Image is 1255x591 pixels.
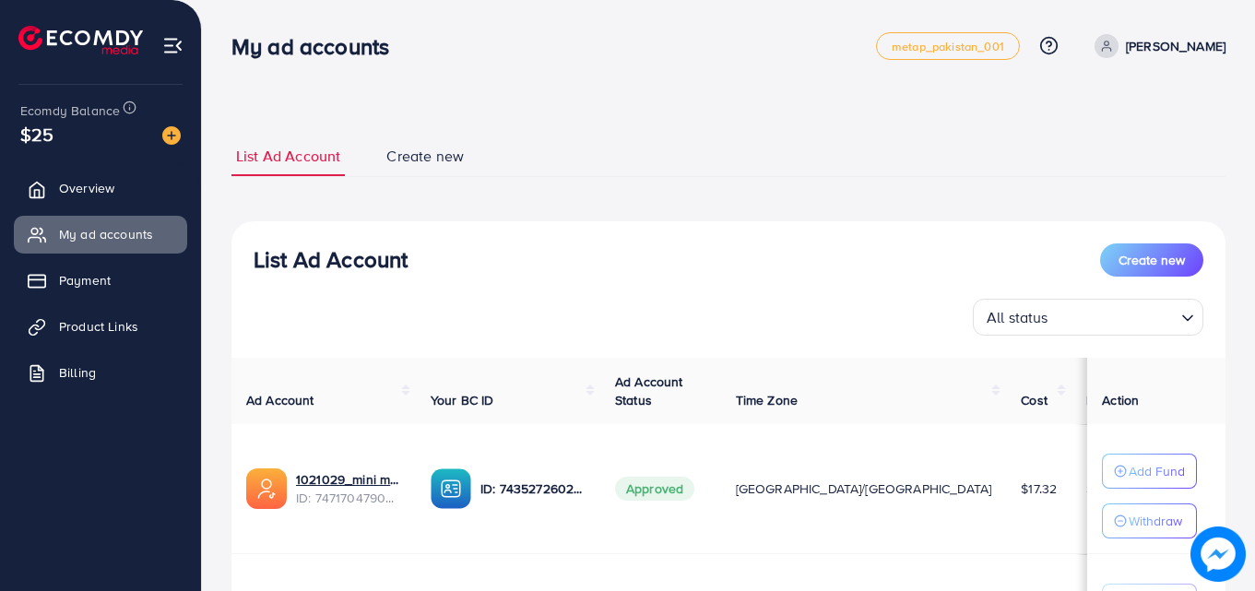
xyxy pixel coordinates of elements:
[431,468,471,509] img: ic-ba-acc.ded83a64.svg
[14,170,187,207] a: Overview
[615,372,683,409] span: Ad Account Status
[162,35,184,56] img: menu
[386,146,464,167] span: Create new
[296,470,401,508] div: <span class='underline'>1021029_mini mart_1739641842912</span></br>7471704790297444353
[246,468,287,509] img: ic-ads-acc.e4c84228.svg
[1054,301,1174,331] input: Search for option
[1126,35,1225,57] p: [PERSON_NAME]
[20,101,120,120] span: Ecomdy Balance
[983,304,1052,331] span: All status
[615,477,694,501] span: Approved
[1102,503,1197,538] button: Withdraw
[59,225,153,243] span: My ad accounts
[59,271,111,290] span: Payment
[59,363,96,382] span: Billing
[1100,243,1203,277] button: Create new
[254,246,408,273] h3: List Ad Account
[1129,460,1185,482] p: Add Fund
[14,262,187,299] a: Payment
[736,391,798,409] span: Time Zone
[1190,526,1246,582] img: image
[892,41,1004,53] span: metap_pakistan_001
[431,391,494,409] span: Your BC ID
[1087,34,1225,58] a: [PERSON_NAME]
[296,470,401,489] a: 1021029_mini mart_1739641842912
[296,489,401,507] span: ID: 7471704790297444353
[736,479,992,498] span: [GEOGRAPHIC_DATA]/[GEOGRAPHIC_DATA]
[1102,391,1139,409] span: Action
[14,216,187,253] a: My ad accounts
[20,121,53,148] span: $25
[1102,454,1197,489] button: Add Fund
[236,146,340,167] span: List Ad Account
[59,317,138,336] span: Product Links
[1129,510,1182,532] p: Withdraw
[1021,479,1057,498] span: $17.32
[14,308,187,345] a: Product Links
[59,179,114,197] span: Overview
[231,33,404,60] h3: My ad accounts
[973,299,1203,336] div: Search for option
[480,478,586,500] p: ID: 7435272602769276944
[162,126,181,145] img: image
[246,391,314,409] span: Ad Account
[14,354,187,391] a: Billing
[876,32,1020,60] a: metap_pakistan_001
[1021,391,1048,409] span: Cost
[18,26,143,54] img: logo
[1119,251,1185,269] span: Create new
